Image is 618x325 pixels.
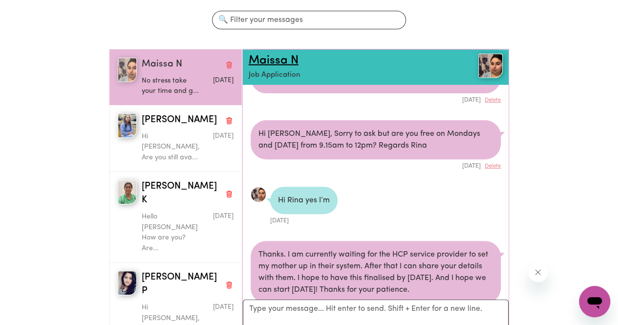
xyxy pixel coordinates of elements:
[142,212,203,254] p: Hello [PERSON_NAME] How are you? Are...
[109,49,242,105] button: Maissa NMaissa NDelete conversationNo stress take your time and g...Message sent on September 2, ...
[118,113,137,138] img: Sandeep K
[251,241,501,303] div: Thanks. I am currently waiting for the HCP service provider to set my mother up in their system. ...
[109,172,242,262] button: Satnam Kaur K[PERSON_NAME] KDelete conversationHello [PERSON_NAME] How are you? Are...Message sen...
[478,53,503,78] img: View Maissa N's profile
[118,271,137,295] img: Krishna Jyoti P
[251,187,266,202] a: View Maissa N's profile
[528,262,548,282] iframe: Close message
[251,120,501,159] div: Hi [PERSON_NAME], Sorry to ask but are you free on Mondays and [DATE] from 9.15am to 12pm? Regard...
[251,187,266,202] img: 03E2F3C4BA6B8A0EE011BF70BC450376_avatar_blob
[118,180,137,204] img: Satnam Kaur K
[142,131,203,163] p: Hi [PERSON_NAME], Are you still ava...
[109,105,242,172] button: Sandeep K[PERSON_NAME]Delete conversationHi [PERSON_NAME], Are you still ava...Message sent on Au...
[225,187,234,200] button: Delete conversation
[213,213,234,219] span: Message sent on August 4, 2025
[6,7,59,15] span: Need any help?
[142,76,203,97] p: No stress take your time and g...
[251,93,501,105] div: [DATE]
[142,113,217,128] span: [PERSON_NAME]
[251,159,501,171] div: [DATE]
[249,69,461,81] p: Job Application
[213,133,234,139] span: Message sent on August 4, 2025
[579,286,610,317] iframe: Button to launch messaging window
[225,58,234,71] button: Delete conversation
[213,77,234,84] span: Message sent on September 2, 2025
[485,96,501,105] button: Delete
[142,58,182,72] span: Maissa N
[142,180,221,208] span: [PERSON_NAME] K
[213,304,234,310] span: Message sent on August 4, 2025
[225,114,234,127] button: Delete conversation
[270,187,338,214] div: Hi Rina yes I’m
[225,278,234,291] button: Delete conversation
[249,54,298,66] a: Maissa N
[460,53,503,78] a: Maissa N
[212,11,406,29] input: 🔍 Filter your messages
[485,162,501,171] button: Delete
[270,214,338,225] div: [DATE]
[142,271,221,299] span: [PERSON_NAME] P
[118,58,137,82] img: Maissa N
